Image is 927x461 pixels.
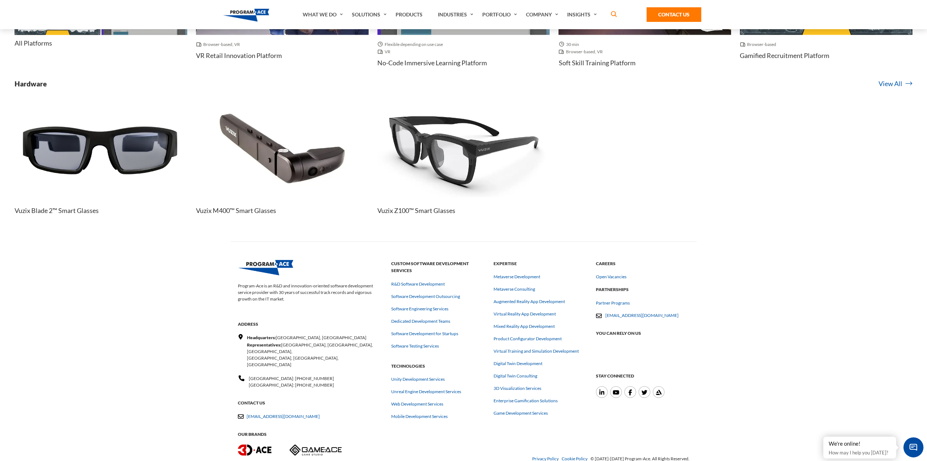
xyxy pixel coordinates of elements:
span: VR [377,48,393,55]
a: Unreal Engine Development Services [391,388,461,395]
a: Web Development Services [391,401,443,407]
img: Game-Ace [290,445,342,456]
span: 30 min [558,41,582,48]
h4: All Platforms [15,39,52,48]
strong: Careers [596,260,690,267]
strong: Representatives: [247,341,281,349]
p: Program-Ace is an R&D and innovation-oriented software development service provider with 30 years... [238,275,382,310]
a: Metaverse Consulting [494,286,535,293]
a: R&D Software Development [391,281,445,287]
a: [EMAIL_ADDRESS][DOMAIN_NAME] [605,313,679,318]
span: [GEOGRAPHIC_DATA]: [PHONE_NUMBER] [249,376,334,381]
a: Digital Twin Development [494,360,542,367]
a: Virtual Training and Simulation Development [494,348,579,355]
a: Open Vacancies [596,274,626,280]
p: How may I help you [DATE]? [829,448,891,457]
a: Thumbnail - Vuzix Blade 2™ Smart Glasses Vuzix Blade 2™ Smart Glasses [15,100,187,227]
a: Mixed Reality App Development [494,323,555,330]
img: Thumbnail - Vuzix Blade 2™ Smart Glasses [15,100,187,198]
a: Digital Twin Consulting [494,373,537,379]
a: Thumbnail - Vuzix Z100™ Smart Glasses Vuzix Z100™ Smart Glasses [377,100,550,227]
a: [EMAIL_ADDRESS][DOMAIN_NAME] [247,413,320,420]
a: Game Development Services [494,410,548,417]
a: View All [879,79,912,89]
strong: Technologies [391,363,485,370]
h4: Vuzix M400™ Smart Glasses [196,206,276,215]
a: Contact Us [647,7,701,22]
a: 3D Visualization Services [494,385,541,392]
h3: Hardware [15,79,47,88]
a: Software Development for Startups [391,330,458,337]
a: Enterprise Gamification Solutions [494,398,558,404]
h4: VR Retail Innovation Platform [196,51,282,60]
a: Software Development Outsourcing [391,293,460,300]
a: Product Configurator Development [494,336,562,342]
strong: Stay connected [596,372,690,380]
strong: Contact US [238,399,382,407]
a: Software Testing Services [391,343,439,349]
a: Augmented Reality App Development [494,298,565,305]
strong: Address [238,321,382,328]
span: [GEOGRAPHIC_DATA]: [PHONE_NUMBER] [249,382,334,388]
a: Thumbnail - Vuzix M400™ Smart Glasses Vuzix M400™ Smart Glasses [196,100,369,227]
h4: No-code Immersive Learning Platform [377,58,487,67]
img: Thumbnail - Vuzix M400™ Smart Glasses [196,100,369,198]
strong: Headquarters: [247,334,276,341]
a: Mobile Development Services [391,413,448,420]
span: Browser-based, VR [558,48,605,55]
h4: Vuzix Z100™ Smart Glasses [377,206,455,215]
a: Custom Software Development Services [391,268,485,273]
a: Partner Programs [596,300,630,306]
div: We're online! [829,440,891,448]
iframe: Program-Ace Clutch Review Widget 2 [596,343,690,361]
img: Thumbnail - Vuzix Z100™ Smart Glasses [377,100,550,198]
a: Unity Development Services [391,376,445,383]
h4: Gamified recruitment platform [740,51,829,60]
a: Virtual Reality App Development [494,311,556,317]
strong: Custom Software Development Services [391,260,485,274]
strong: Our Brands [238,431,382,438]
a: Technologies [391,363,485,369]
div: [GEOGRAPHIC_DATA], [GEOGRAPHIC_DATA], [GEOGRAPHIC_DATA], [GEOGRAPHIC_DATA], [GEOGRAPHIC_DATA], [G... [247,341,382,368]
div: [GEOGRAPHIC_DATA], [GEOGRAPHIC_DATA] [247,334,382,341]
a: Expertise [494,261,587,266]
strong: Expertise [494,260,587,267]
span: Flexible depending on use case [377,41,446,48]
strong: You can rely on us [596,330,690,337]
span: Browser-based [740,41,779,48]
span: Browser-based, VR [196,41,243,48]
a: Software Engineering Services [391,306,448,312]
img: 3D-Ace [238,445,271,456]
img: Program-Ace [223,9,270,22]
a: Dedicated Development Teams [391,318,450,325]
h4: Soft skill training platform [558,58,635,67]
h4: Vuzix Blade 2™ Smart Glasses [15,206,99,215]
strong: Partnerships [596,286,690,293]
a: Metaverse Development [494,274,540,280]
img: Program-Ace [238,260,293,275]
span: Chat Widget [903,437,923,457]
